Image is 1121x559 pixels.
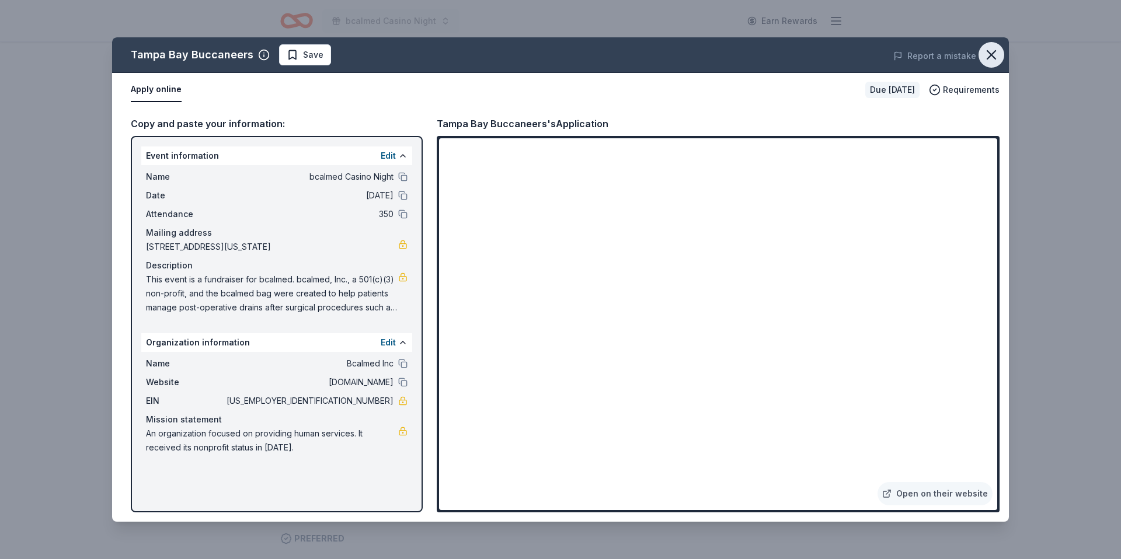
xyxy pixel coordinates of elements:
span: Name [146,357,224,371]
span: [DATE] [224,188,394,202]
span: Name [146,170,224,184]
span: [DOMAIN_NAME] [224,375,394,389]
a: Open on their website [878,482,993,505]
span: Attendance [146,207,224,221]
div: Organization information [141,333,412,352]
button: Edit [381,149,396,163]
div: Mailing address [146,226,408,240]
span: [STREET_ADDRESS][US_STATE] [146,240,398,254]
button: Edit [381,336,396,350]
button: Save [279,44,331,65]
button: Requirements [929,83,1000,97]
span: Save [303,48,323,62]
div: Tampa Bay Buccaneers [131,46,253,64]
button: Report a mistake [893,49,976,63]
span: EIN [146,394,224,408]
span: Bcalmed Inc [224,357,394,371]
span: [US_EMPLOYER_IDENTIFICATION_NUMBER] [224,394,394,408]
div: Due [DATE] [865,82,920,98]
span: Website [146,375,224,389]
span: This event is a fundraiser for bcalmed. bcalmed, Inc., a 501(c)(3) non-profit, and the bcalmed ba... [146,272,398,315]
div: Description [146,258,408,272]
span: bcalmed Casino Night [224,170,394,184]
span: Requirements [943,83,1000,97]
span: An organization focused on providing human services. It received its nonprofit status in [DATE]. [146,427,398,455]
div: Mission statement [146,413,408,427]
span: Date [146,188,224,202]
div: Event information [141,146,412,165]
div: Tampa Bay Buccaneers's Application [437,116,608,131]
button: Apply online [131,78,182,102]
span: 350 [224,207,394,221]
div: Copy and paste your information: [131,116,423,131]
